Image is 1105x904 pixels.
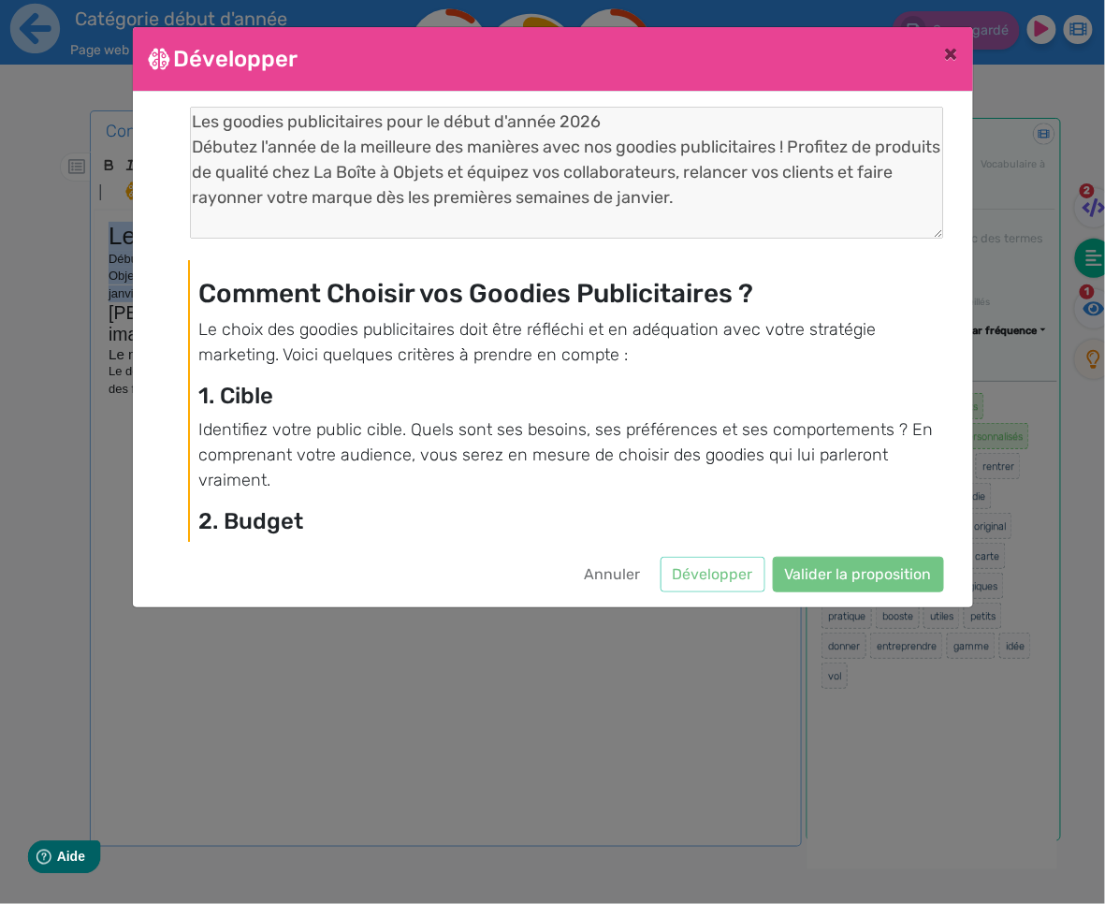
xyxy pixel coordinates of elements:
[199,508,942,535] h4: 2. Budget
[52,30,92,45] div: v 4.0.25
[30,30,45,45] img: logo_orange.svg
[30,49,45,64] img: website_grey.svg
[95,15,124,30] span: Aide
[148,42,298,76] h4: Développer
[773,557,944,592] button: Valider la proposition
[76,109,91,124] img: tab_domain_overview_orange.svg
[199,383,942,410] h4: 1. Cible
[212,109,227,124] img: tab_keywords_by_traffic_grey.svg
[573,557,653,592] button: Annuler
[945,40,958,66] span: ×
[930,27,973,80] button: Close
[233,110,286,123] div: Mots-clés
[199,417,942,493] p: Identifiez votre public cible. Quels sont ses besoins, ses préférences et ses comportements ? En ...
[49,49,211,64] div: Domaine: [DOMAIN_NAME]
[199,278,942,310] h3: Comment Choisir vos Goodies Publicitaires ?
[661,557,765,592] button: Développer
[96,110,144,123] div: Domaine
[199,317,942,368] p: Le choix des goodies publicitaires doit être réfléchi et en adéquation avec votre stratégie marke...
